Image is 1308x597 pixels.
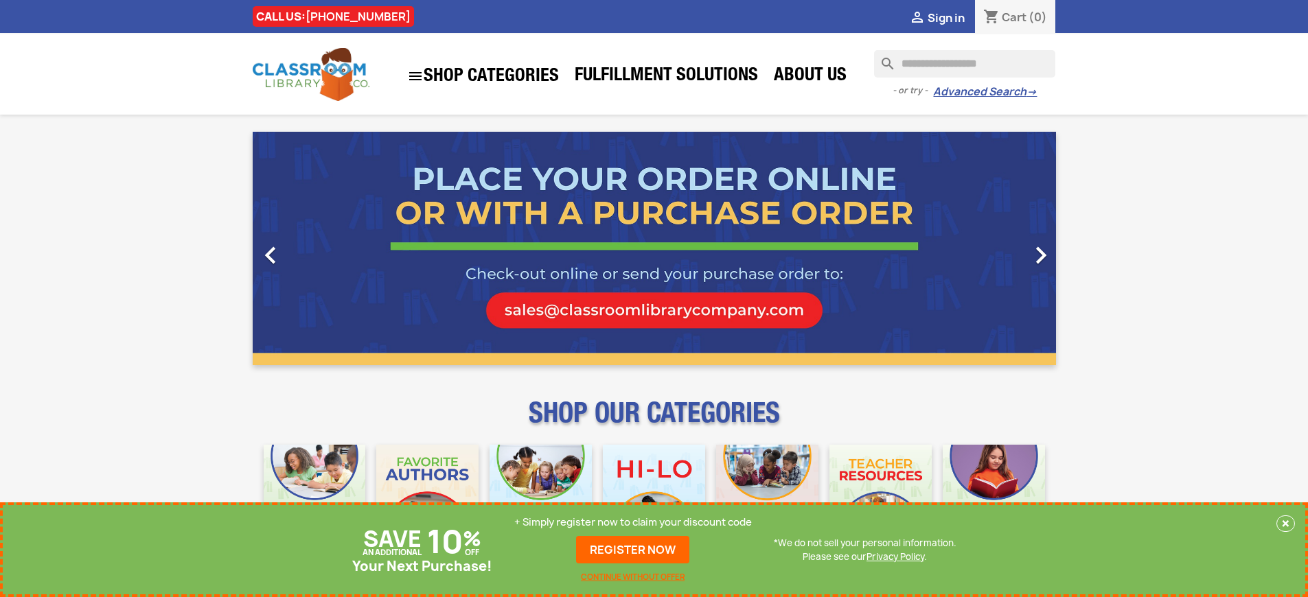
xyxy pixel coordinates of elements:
[767,63,853,91] a: About Us
[376,445,479,547] img: CLC_Favorite_Authors_Mobile.jpg
[253,238,288,272] i: 
[909,10,926,27] i: 
[568,63,765,91] a: Fulfillment Solutions
[893,84,933,97] span: - or try -
[253,132,1056,365] ul: Carousel container
[928,10,965,25] span: Sign in
[264,445,366,547] img: CLC_Bulk_Mobile.jpg
[1026,85,1037,99] span: →
[829,445,932,547] img: CLC_Teacher_Resources_Mobile.jpg
[935,132,1056,365] a: Next
[1029,10,1047,25] span: (0)
[933,85,1037,99] a: Advanced Search→
[253,409,1056,434] p: SHOP OUR CATEGORIES
[716,445,818,547] img: CLC_Fiction_Nonfiction_Mobile.jpg
[1002,10,1026,25] span: Cart
[1024,238,1058,272] i: 
[874,50,891,67] i: search
[400,61,566,91] a: SHOP CATEGORIES
[253,132,374,365] a: Previous
[603,445,705,547] img: CLC_HiLo_Mobile.jpg
[306,9,411,24] a: [PHONE_NUMBER]
[983,10,1000,26] i: shopping_cart
[874,50,1055,78] input: Search
[253,48,369,101] img: Classroom Library Company
[407,68,424,84] i: 
[909,10,965,25] a:  Sign in
[943,445,1045,547] img: CLC_Dyslexia_Mobile.jpg
[490,445,592,547] img: CLC_Phonics_And_Decodables_Mobile.jpg
[253,6,414,27] div: CALL US:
